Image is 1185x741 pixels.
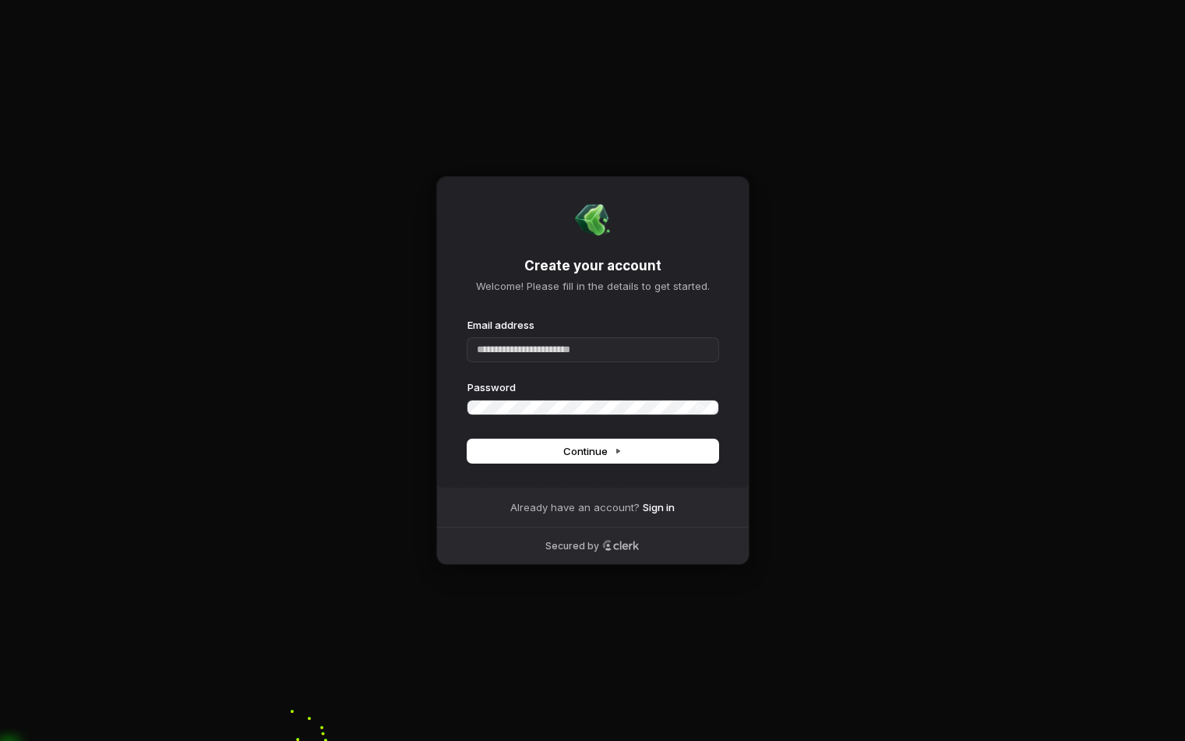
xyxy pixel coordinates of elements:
[467,279,718,293] p: Welcome! Please fill in the details to get started.
[467,380,516,394] label: Password
[602,540,640,551] a: Clerk logo
[574,201,612,238] img: Jello SEO
[643,500,675,514] a: Sign in
[563,444,622,458] span: Continue
[467,318,534,332] label: Email address
[510,500,640,514] span: Already have an account?
[467,439,718,463] button: Continue
[467,257,718,276] h1: Create your account
[684,398,715,417] button: Show password
[545,540,599,552] p: Secured by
